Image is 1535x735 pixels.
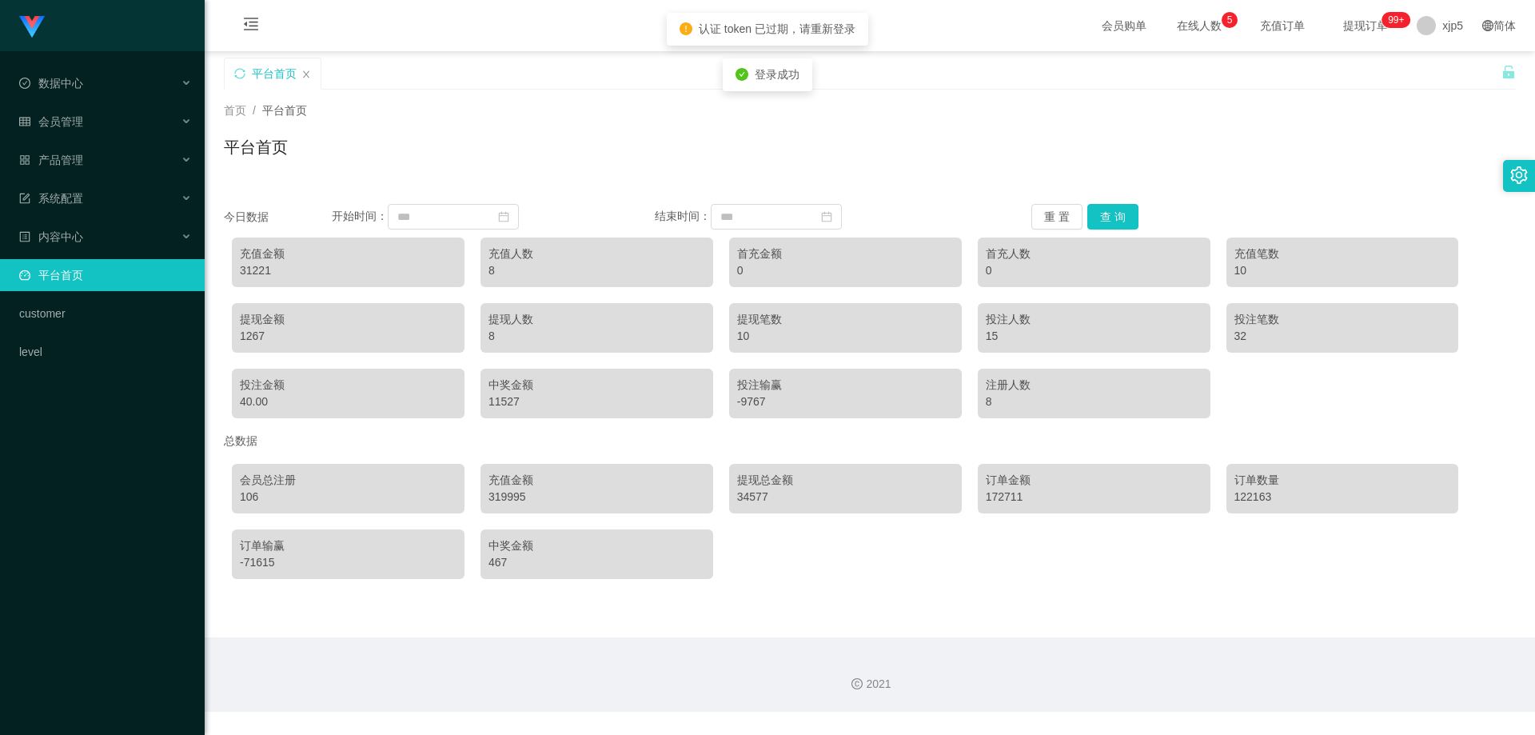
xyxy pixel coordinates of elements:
span: 会员管理 [19,115,83,128]
i: 图标: appstore-o [19,154,30,166]
div: 订单输赢 [240,537,457,554]
div: 投注人数 [986,311,1202,328]
span: 在线人数 [1169,20,1230,31]
a: 图标: dashboard平台首页 [19,259,192,291]
div: -9767 [737,393,954,410]
div: 中奖金额 [488,537,705,554]
i: 图标: copyright [851,678,863,689]
span: 认证 token 已过期，请重新登录 [699,22,855,35]
div: 提现人数 [488,311,705,328]
div: 0 [737,262,954,279]
div: 2021 [217,676,1522,693]
div: 34577 [737,489,954,505]
div: 投注笔数 [1234,311,1451,328]
div: 会员总注册 [240,472,457,489]
div: 订单金额 [986,472,1202,489]
div: 0 [986,262,1202,279]
div: 467 [488,554,705,571]
div: 投注输赢 [737,377,954,393]
div: 注册人数 [986,377,1202,393]
div: 投注金额 [240,377,457,393]
span: 提现订单 [1335,20,1396,31]
div: 首充金额 [737,246,954,262]
i: 图标: global [1482,20,1493,31]
div: 122163 [1234,489,1451,505]
i: 图标: calendar [821,211,832,222]
div: 今日数据 [224,209,332,226]
div: 32 [1234,328,1451,345]
div: 40.00 [240,393,457,410]
span: 首页 [224,104,246,117]
span: 结束时间： [655,210,711,222]
div: 319995 [488,489,705,505]
div: 106 [240,489,457,505]
span: 内容中心 [19,230,83,243]
div: 充值笔数 [1234,246,1451,262]
span: / [253,104,256,117]
div: 提现笔数 [737,311,954,328]
div: 提现金额 [240,311,457,328]
span: 开始时间： [332,210,388,222]
span: 登录成功 [755,68,799,81]
div: 1267 [240,328,457,345]
div: 8 [488,328,705,345]
button: 查 询 [1087,204,1138,230]
i: 图标: profile [19,231,30,242]
div: 11527 [488,393,705,410]
span: 充值订单 [1252,20,1313,31]
i: 图标: unlock [1501,65,1516,79]
div: 31221 [240,262,457,279]
sup: 227 [1381,12,1410,28]
span: 平台首页 [262,104,307,117]
i: 图标: form [19,193,30,204]
div: 8 [986,393,1202,410]
sup: 5 [1222,12,1238,28]
div: 中奖金额 [488,377,705,393]
i: 图标: setting [1510,166,1528,184]
div: 15 [986,328,1202,345]
i: 图标: close [301,70,311,79]
i: 图标: calendar [498,211,509,222]
div: 172711 [986,489,1202,505]
span: 数据中心 [19,77,83,90]
i: icon: check-circle [736,68,748,81]
div: 订单数量 [1234,472,1451,489]
div: 平台首页 [252,58,297,89]
a: customer [19,298,192,330]
div: 充值人数 [488,246,705,262]
div: 提现总金额 [737,472,954,489]
div: 10 [737,328,954,345]
div: 总数据 [224,426,1516,456]
a: level [19,336,192,368]
button: 重 置 [1031,204,1082,230]
span: 产品管理 [19,154,83,166]
div: -71615 [240,554,457,571]
i: 图标: menu-fold [224,1,278,52]
h1: 平台首页 [224,135,288,159]
div: 充值金额 [240,246,457,262]
div: 10 [1234,262,1451,279]
div: 8 [488,262,705,279]
i: 图标: sync [234,68,245,79]
i: 图标: check-circle-o [19,78,30,89]
i: icon: exclamation-circle [680,22,692,35]
i: 图标: table [19,116,30,127]
div: 充值金额 [488,472,705,489]
p: 5 [1227,12,1233,28]
div: 首充人数 [986,246,1202,262]
span: 系统配置 [19,192,83,205]
img: logo.9652507e.png [19,16,45,38]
